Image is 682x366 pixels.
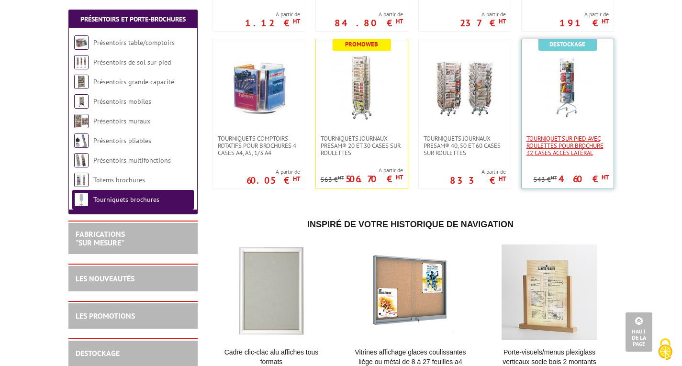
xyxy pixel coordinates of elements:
[76,274,134,283] a: LES NOUVEAUTÉS
[218,135,300,156] span: Tourniquets comptoirs rotatifs pour brochures 4 Cases A4, A5, 1/3 A4
[245,20,300,26] p: 1.12 €
[76,229,125,247] a: FABRICATIONS"Sur Mesure"
[213,135,305,156] a: Tourniquets comptoirs rotatifs pour brochures 4 Cases A4, A5, 1/3 A4
[534,54,601,121] img: Tourniquet sur pied avec roulettes pour brochure 32 cases accès latéral
[559,11,609,18] span: A partir de
[307,220,514,229] span: Inspiré de votre historique de navigation
[499,175,506,183] sup: HT
[93,78,174,86] a: Présentoirs grande capacité
[321,135,403,156] span: Tourniquets journaux Presam® 20 et 30 cases sur roulettes
[396,173,403,181] sup: HT
[328,54,395,121] img: Tourniquets journaux Presam® 20 et 30 cases sur roulettes
[93,136,151,145] a: Présentoirs pliables
[93,38,175,47] a: Présentoirs table/comptoirs
[335,11,403,18] span: A partir de
[74,114,89,128] img: Présentoirs muraux
[551,174,557,181] sup: HT
[648,333,682,366] button: Cookies (fenêtre modale)
[316,135,408,156] a: Tourniquets journaux Presam® 20 et 30 cases sur roulettes
[74,75,89,89] img: Présentoirs grande capacité
[74,55,89,69] img: Présentoirs de sol sur pied
[450,168,506,176] span: A partir de
[74,173,89,187] img: Totems brochures
[499,17,506,25] sup: HT
[76,311,135,321] a: LES PROMOTIONS
[450,177,506,183] p: 833 €
[346,176,403,182] p: 506.70 €
[460,20,506,26] p: 237 €
[526,135,609,156] span: Tourniquet sur pied avec roulettes pour brochure 32 cases accès latéral
[245,11,300,18] span: A partir de
[93,97,151,106] a: Présentoirs mobiles
[80,15,186,23] a: Présentoirs et Porte-brochures
[76,348,120,358] a: DESTOCKAGE
[246,177,300,183] p: 60.05 €
[653,337,677,361] img: Cookies (fenêtre modale)
[602,173,609,181] sup: HT
[522,135,614,156] a: Tourniquet sur pied avec roulettes pour brochure 32 cases accès latéral
[93,195,159,204] a: Tourniquets brochures
[74,192,89,207] img: Tourniquets brochures
[559,176,609,182] p: 460 €
[246,168,300,176] span: A partir de
[74,153,89,167] img: Présentoirs multifonctions
[293,17,300,25] sup: HT
[321,176,344,183] p: 563 €
[293,175,300,183] sup: HT
[602,17,609,25] sup: HT
[335,20,403,26] p: 84.80 €
[74,94,89,109] img: Présentoirs mobiles
[93,156,171,165] a: Présentoirs multifonctions
[424,135,506,156] span: Tourniquets journaux Presam® 40, 50 et 60 cases sur roulettes
[93,176,145,184] a: Totems brochures
[626,312,652,352] a: Haut de la page
[225,54,292,121] img: Tourniquets comptoirs rotatifs pour brochures 4 Cases A4, A5, 1/3 A4
[74,133,89,148] img: Présentoirs pliables
[93,58,171,67] a: Présentoirs de sol sur pied
[559,20,609,26] p: 191 €
[338,174,344,181] sup: HT
[74,35,89,50] img: Présentoirs table/comptoirs
[396,17,403,25] sup: HT
[534,176,557,183] p: 543 €
[431,54,498,121] img: Tourniquets journaux Presam® 40, 50 et 60 cases sur roulettes
[321,166,403,174] span: A partir de
[419,135,511,156] a: Tourniquets journaux Presam® 40, 50 et 60 cases sur roulettes
[345,40,378,48] b: Promoweb
[549,40,585,48] b: Destockage
[460,11,506,18] span: A partir de
[93,117,150,125] a: Présentoirs muraux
